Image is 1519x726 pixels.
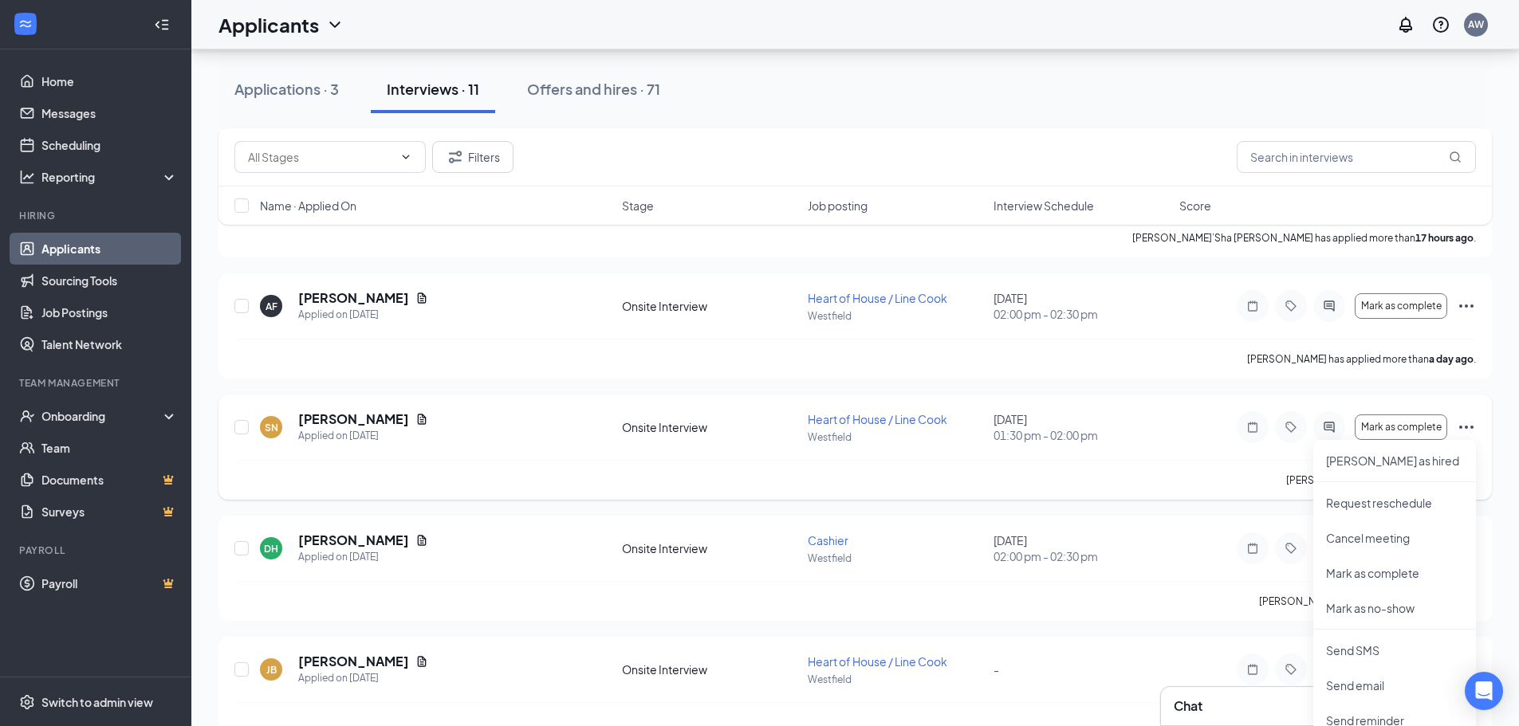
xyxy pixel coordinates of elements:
[298,428,428,444] div: Applied on [DATE]
[1281,542,1301,555] svg: Tag
[41,233,178,265] a: Applicants
[808,291,947,305] span: Heart of House / Line Cook
[622,661,798,677] div: Onsite Interview
[41,296,178,328] a: Job Postings
[1457,296,1476,316] svg: Ellipses
[1431,15,1450,34] svg: QuestionInfo
[808,430,984,444] p: Westfield
[1320,421,1339,434] svg: ActiveChat
[41,432,178,464] a: Team
[994,290,1170,322] div: [DATE]
[1243,542,1262,555] svg: Note
[622,540,798,556] div: Onsite Interview
[1281,663,1301,676] svg: Tag
[41,97,178,129] a: Messages
[808,673,984,686] p: Westfield
[154,17,170,33] svg: Collapse
[415,413,428,426] svg: Document
[1457,418,1476,437] svg: Ellipses
[622,198,654,214] span: Stage
[1449,151,1462,163] svg: MagnifyingGlass
[19,169,35,185] svg: Analysis
[1259,595,1476,608] p: [PERSON_NAME] has applied more than .
[298,307,428,323] div: Applied on [DATE]
[1281,300,1301,312] svg: Tag
[808,654,947,669] span: Heart of House / Line Cook
[415,534,428,547] svg: Document
[41,65,178,97] a: Home
[432,141,514,173] button: Filter Filters
[41,408,164,424] div: Onboarding
[298,653,409,670] h5: [PERSON_NAME]
[446,147,465,167] svg: Filter
[298,670,428,686] div: Applied on [DATE]
[19,544,175,557] div: Payroll
[994,662,999,677] span: -
[41,169,179,185] div: Reporting
[808,533,848,547] span: Cashier
[527,79,660,99] div: Offers and hires · 71
[41,265,178,296] a: Sourcing Tools
[19,408,35,424] svg: UserCheck
[1355,293,1447,319] button: Mark as complete
[1247,352,1476,366] p: [PERSON_NAME] has applied more than .
[298,289,409,307] h5: [PERSON_NAME]
[218,11,319,38] h1: Applicants
[41,328,178,360] a: Talent Network
[1396,15,1415,34] svg: Notifications
[264,542,278,555] div: DH
[994,306,1170,322] span: 02:00 pm - 02:30 pm
[1286,473,1476,487] p: [PERSON_NAME] interviewed .
[1243,421,1262,434] svg: Note
[1465,672,1503,710] div: Open Intercom Messenger
[387,79,479,99] div: Interviews · 11
[994,532,1170,564] div: [DATE]
[41,464,178,496] a: DocumentsCrown
[1243,300,1262,312] svg: Note
[399,151,412,163] svg: ChevronDown
[266,663,277,677] div: JB
[622,298,798,314] div: Onsite Interview
[234,79,339,99] div: Applications · 3
[41,129,178,161] a: Scheduling
[1320,300,1339,312] svg: ActiveChat
[265,421,278,434] div: SN
[41,694,153,710] div: Switch to admin view
[1281,421,1301,434] svg: Tag
[1179,198,1211,214] span: Score
[808,309,984,323] p: Westfield
[298,410,409,428] h5: [PERSON_NAME]
[808,551,984,565] p: Westfield
[994,427,1170,443] span: 01:30 pm - 02:00 pm
[622,419,798,435] div: Onsite Interview
[298,532,409,549] h5: [PERSON_NAME]
[266,300,277,313] div: AF
[1468,18,1484,31] div: AW
[41,496,178,528] a: SurveysCrown
[1361,422,1442,433] span: Mark as complete
[1361,300,1442,312] span: Mark as complete
[19,209,175,222] div: Hiring
[994,198,1094,214] span: Interview Schedule
[19,694,35,710] svg: Settings
[325,15,344,34] svg: ChevronDown
[260,198,356,214] span: Name · Applied On
[19,376,175,390] div: Team Management
[1429,353,1474,365] b: a day ago
[298,549,428,565] div: Applied on [DATE]
[18,16,33,32] svg: WorkstreamLogo
[1174,697,1202,715] h3: Chat
[1243,663,1262,676] svg: Note
[994,411,1170,443] div: [DATE]
[415,655,428,668] svg: Document
[1355,414,1447,440] button: Mark as complete
[994,548,1170,564] span: 02:00 pm - 02:30 pm
[808,198,868,214] span: Job posting
[415,292,428,304] svg: Document
[248,148,393,166] input: All Stages
[1237,141,1476,173] input: Search in interviews
[808,412,947,426] span: Heart of House / Line Cook
[41,567,178,599] a: PayrollCrown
